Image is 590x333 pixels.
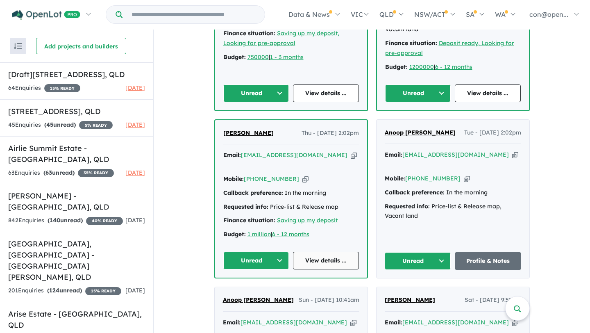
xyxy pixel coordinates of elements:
strong: Mobile: [385,175,405,182]
a: [EMAIL_ADDRESS][DOMAIN_NAME] [402,151,509,158]
strong: Email: [385,151,402,158]
span: Tue - [DATE] 2:02pm [464,128,521,138]
a: Profile & Notes [455,252,521,270]
strong: ( unread) [43,169,75,176]
span: 63 [45,169,52,176]
span: 40 % READY [86,217,123,225]
span: 15 % READY [85,287,121,295]
div: In the morning [385,188,521,198]
a: Anoop [PERSON_NAME] [223,295,294,305]
a: 6 - 12 months [435,63,472,71]
strong: Mobile: [223,175,244,182]
button: Copy [512,151,518,159]
strong: Requested info: [223,203,268,210]
span: [DATE] [125,287,145,294]
div: | [385,62,521,72]
u: 1 million [247,230,271,238]
span: [DATE] [125,84,145,91]
span: Sun - [DATE] 10:41am [299,295,359,305]
a: 1200000 [409,63,434,71]
div: | [223,230,359,239]
button: Add projects and builders [36,38,126,54]
div: 45 Enquir ies [8,120,113,130]
strong: ( unread) [48,217,83,224]
span: [DATE] [125,121,145,128]
div: Price-list & Release map, Vacant land [385,202,521,221]
h5: [Draft] [STREET_ADDRESS] , QLD [8,69,145,80]
span: 35 % READY [78,169,114,177]
button: Copy [512,318,518,327]
strong: Finance situation: [223,30,275,37]
a: [PHONE_NUMBER] [244,175,299,182]
span: 45 [46,121,53,128]
a: View details ... [293,252,359,269]
span: [DATE] [125,217,145,224]
strong: Budget: [223,230,246,238]
span: 124 [49,287,59,294]
input: Try estate name, suburb, builder or developer [124,6,263,23]
button: Unread [223,252,289,269]
h5: Arise Estate - [GEOGRAPHIC_DATA] , QLD [8,308,145,331]
a: 6 - 12 months [272,230,309,238]
strong: ( unread) [47,287,82,294]
button: Copy [350,318,356,327]
strong: Budget: [385,63,408,71]
a: [PERSON_NAME] [385,295,435,305]
strong: Budget: [223,53,246,61]
div: 201 Enquir ies [8,286,121,296]
a: Deposit ready, Looking for pre-approval [385,39,514,57]
a: Anoop [PERSON_NAME] [385,128,456,138]
img: Openlot PRO Logo White [12,10,80,20]
span: con@open... [529,10,568,18]
strong: Callback preference: [385,189,445,196]
strong: Email: [223,319,241,326]
button: Copy [464,174,470,183]
span: Anoop [PERSON_NAME] [385,129,456,136]
a: [EMAIL_ADDRESS][DOMAIN_NAME] [241,319,347,326]
h5: [GEOGRAPHIC_DATA], [GEOGRAPHIC_DATA] - [GEOGRAPHIC_DATA][PERSON_NAME] , QLD [8,238,145,283]
strong: Requested info: [385,203,430,210]
a: View details ... [455,84,521,102]
span: Thu - [DATE] 2:02pm [302,128,359,138]
div: 842 Enquir ies [8,216,123,226]
strong: ( unread) [44,121,76,128]
a: [EMAIL_ADDRESS][DOMAIN_NAME] [241,151,347,159]
div: 63 Enquir ies [8,168,114,178]
button: Unread [385,252,451,270]
a: [PERSON_NAME] [223,128,274,138]
span: 15 % READY [44,84,80,92]
span: [PERSON_NAME] [223,129,274,137]
button: Unread [385,84,451,102]
span: [DATE] [125,169,145,176]
img: sort.svg [14,43,22,49]
a: 1 - 3 months [270,53,304,61]
div: In the morning [223,188,359,198]
span: [PERSON_NAME] [385,296,435,303]
strong: Email: [223,151,241,159]
a: Saving up my deposit [277,217,338,224]
div: | [223,52,359,62]
a: View details ... [293,84,359,102]
a: 750000 [247,53,269,61]
a: [PHONE_NUMBER] [405,175,461,182]
span: 5 % READY [79,121,113,129]
span: Sat - [DATE] 9:58pm [465,295,521,305]
strong: Email: [385,319,402,326]
strong: Callback preference: [223,189,283,196]
span: Anoop [PERSON_NAME] [223,296,294,303]
button: Copy [351,151,357,160]
strong: Finance situation: [385,39,437,47]
a: [EMAIL_ADDRESS][DOMAIN_NAME] [402,319,509,326]
div: Price-list & Release map [223,202,359,212]
a: Saving up my deposit, Looking for pre-approval [223,30,339,47]
span: 140 [50,217,60,224]
button: Copy [302,175,309,183]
